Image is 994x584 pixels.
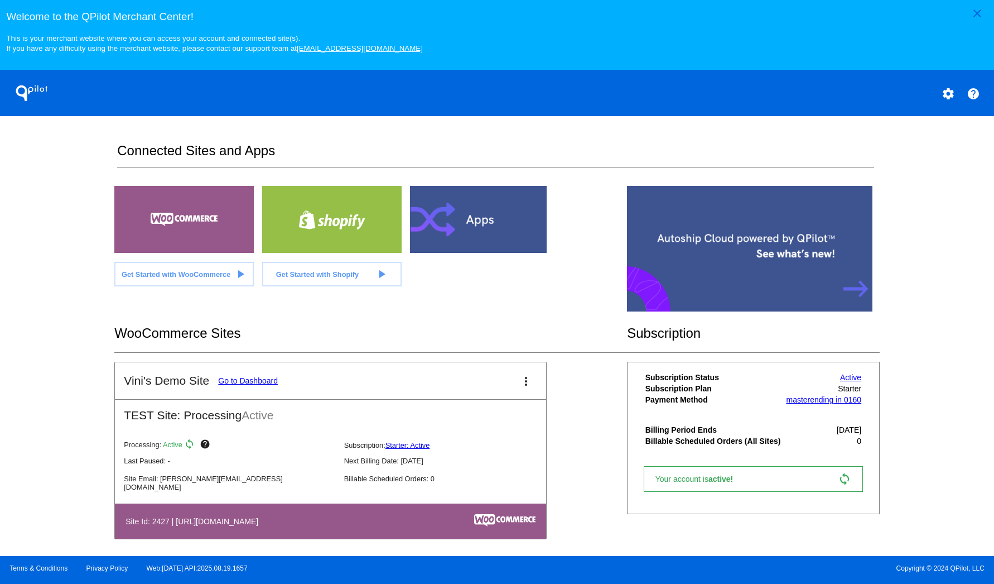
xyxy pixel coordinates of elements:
[262,262,402,286] a: Get Started with Shopify
[242,409,273,422] span: Active
[942,87,955,100] mat-icon: settings
[117,143,874,168] h2: Connected Sites and Apps
[786,395,861,404] a: masterending in 0160
[184,439,197,452] mat-icon: sync
[627,325,880,341] h2: Subscription
[200,439,213,452] mat-icon: help
[115,400,546,422] h2: TEST Site: Processing
[114,262,254,286] a: Get Started with WooCommerce
[645,372,784,382] th: Subscription Status
[645,425,784,435] th: Billing Period Ends
[6,11,987,23] h3: Welcome to the QPilot Merchant Center!
[506,564,985,572] span: Copyright © 2024 QPilot, LLC
[375,267,388,281] mat-icon: play_arrow
[86,564,128,572] a: Privacy Policy
[385,441,430,449] a: Starter: Active
[474,514,535,526] img: c53aa0e5-ae75-48aa-9bee-956650975ee5
[124,475,335,491] p: Site Email: [PERSON_NAME][EMAIL_ADDRESS][DOMAIN_NAME]
[297,44,423,52] a: [EMAIL_ADDRESS][DOMAIN_NAME]
[971,7,984,20] mat-icon: close
[786,395,810,404] span: master
[126,517,264,526] h4: Site Id: 2427 | [URL][DOMAIN_NAME]
[838,384,861,393] span: Starter
[9,564,67,572] a: Terms & Conditions
[6,34,422,52] small: This is your merchant website where you can access your account and connected site(s). If you hav...
[124,439,335,452] p: Processing:
[147,564,248,572] a: Web:[DATE] API:2025.08.19.1657
[344,441,555,449] p: Subscription:
[122,270,230,279] span: Get Started with WooCommerce
[276,270,359,279] span: Get Started with Shopify
[967,87,980,100] mat-icon: help
[838,472,851,486] mat-icon: sync
[124,457,335,465] p: Last Paused: -
[857,437,861,446] span: 0
[344,475,555,483] p: Billable Scheduled Orders: 0
[114,325,627,341] h2: WooCommerce Sites
[124,374,209,387] h2: Vini's Demo Site
[344,457,555,465] p: Next Billing Date: [DATE]
[840,373,861,382] a: Active
[519,375,533,388] mat-icon: more_vert
[644,466,863,492] a: Your account isactive! sync
[234,267,247,281] mat-icon: play_arrow
[645,436,784,446] th: Billable Scheduled Orders (All Sites)
[9,82,54,104] h1: QPilot
[645,395,784,405] th: Payment Method
[708,475,739,484] span: active!
[218,376,278,385] a: Go to Dashboard
[837,425,861,434] span: [DATE]
[645,384,784,394] th: Subscription Plan
[163,441,182,449] span: Active
[655,475,745,484] span: Your account is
